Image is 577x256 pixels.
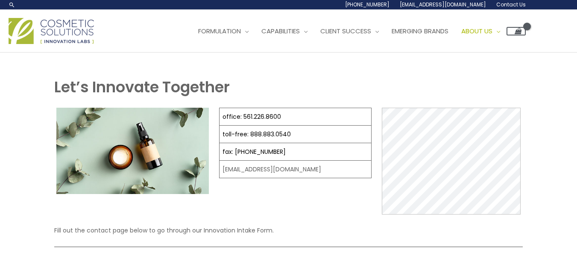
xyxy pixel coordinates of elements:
a: About Us [455,18,507,44]
span: Capabilities [261,26,300,35]
span: [PHONE_NUMBER] [345,1,390,8]
span: [EMAIL_ADDRESS][DOMAIN_NAME] [400,1,486,8]
a: Emerging Brands [385,18,455,44]
td: [EMAIL_ADDRESS][DOMAIN_NAME] [220,161,372,178]
a: fax: [PHONE_NUMBER] [223,147,286,156]
a: View Shopping Cart, empty [507,27,526,35]
span: About Us [461,26,492,35]
a: Formulation [192,18,255,44]
span: Formulation [198,26,241,35]
a: Capabilities [255,18,314,44]
strong: Let’s Innovate Together [54,77,230,97]
span: Client Success [320,26,371,35]
p: Fill out the contact page below to go through our Innovation Intake Form. [54,225,523,236]
a: Client Success [314,18,385,44]
nav: Site Navigation [185,18,526,44]
img: Cosmetic Solutions Logo [9,18,94,44]
span: Contact Us [496,1,526,8]
img: Contact page image for private label skincare manufacturer Cosmetic solutions shows a skin care b... [56,108,209,194]
a: toll-free: 888.883.0540 [223,130,291,138]
a: office: 561.226.8600 [223,112,281,121]
a: Search icon link [9,1,15,8]
span: Emerging Brands [392,26,448,35]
